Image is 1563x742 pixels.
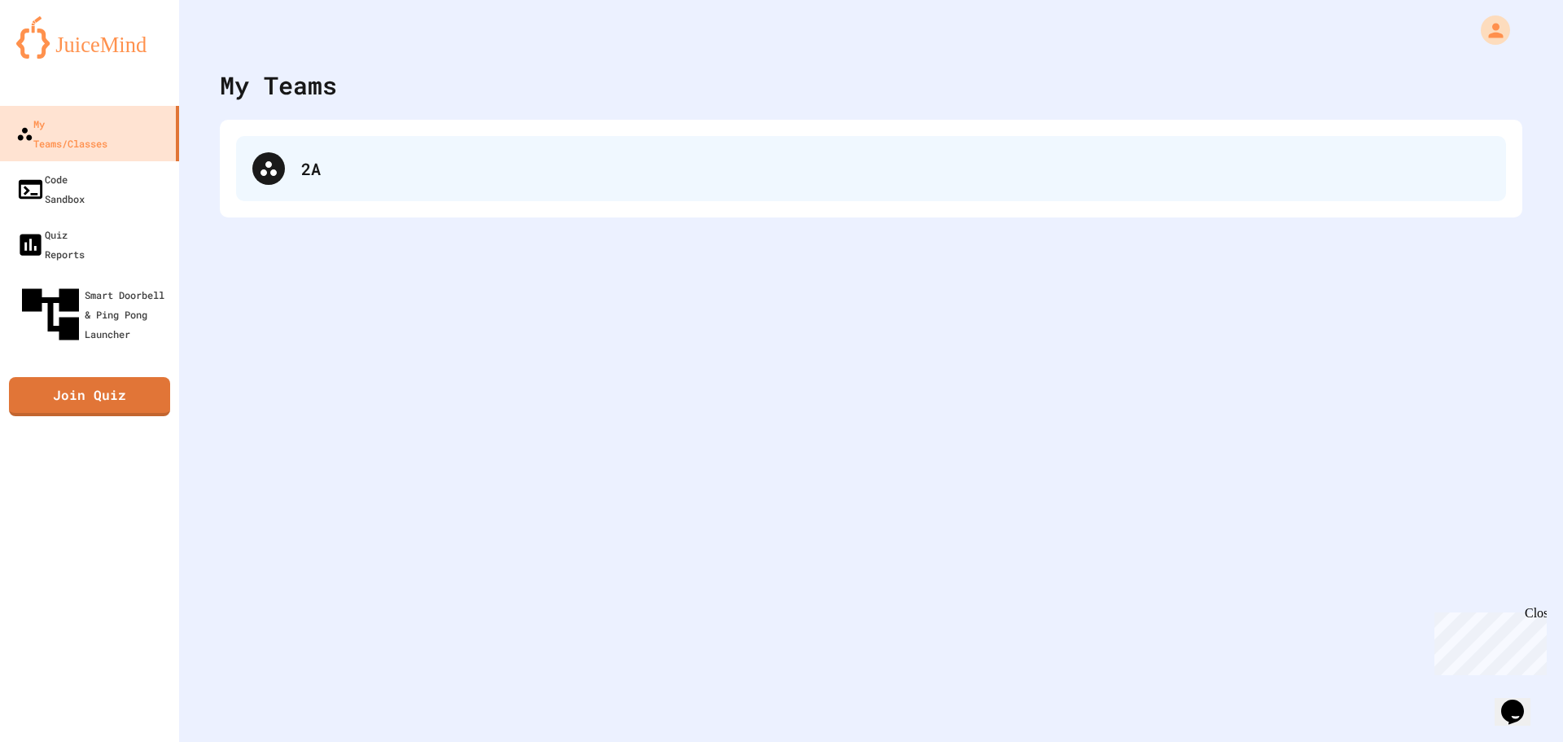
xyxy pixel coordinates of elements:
[16,16,163,59] img: logo-orange.svg
[16,225,85,264] div: Quiz Reports
[16,114,107,153] div: My Teams/Classes
[16,169,85,209] div: Code Sandbox
[1464,11,1514,49] div: My Account
[301,156,1490,181] div: 2A
[7,7,112,103] div: Chat with us now!Close
[220,67,337,103] div: My Teams
[1428,606,1547,675] iframe: chat widget
[236,136,1506,201] div: 2A
[16,280,173,349] div: Smart Doorbell & Ping Pong Launcher
[9,377,170,416] a: Join Quiz
[1495,677,1547,726] iframe: chat widget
